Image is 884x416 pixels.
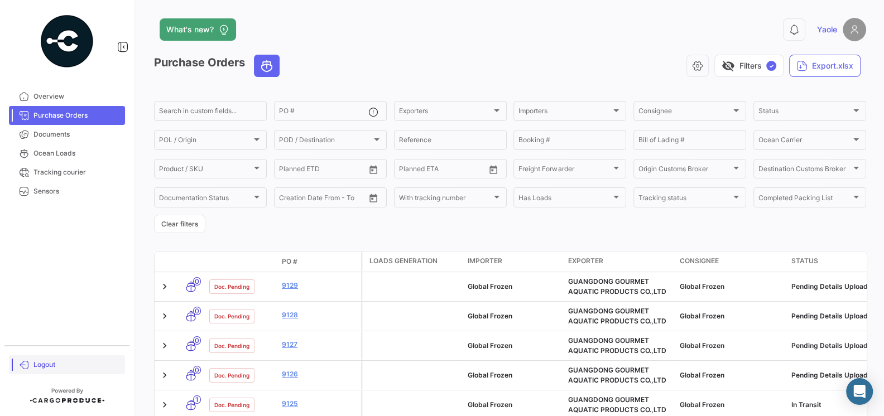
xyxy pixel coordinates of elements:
datatable-header-cell: Consignee [675,251,787,272]
button: Open calendar [365,161,382,178]
span: Global Frozen [468,400,512,409]
span: Overview [33,91,121,101]
span: Product / SKU [159,167,252,175]
span: GUANGDONG GOURMET AQUATIC PRODUCTS CO.,LTD [568,336,666,355]
span: Doc. Pending [214,371,249,380]
a: Expand/Collapse Row [159,370,170,381]
a: Purchase Orders [9,106,125,125]
span: Completed Packing List [758,195,851,203]
datatable-header-cell: Exporter [564,251,675,272]
datatable-header-cell: Importer [463,251,564,272]
span: Loads generation [369,256,438,266]
a: Expand/Collapse Row [159,311,170,322]
span: Documents [33,129,121,139]
span: GUANGDONG GOURMET AQUATIC PRODUCTS CO.,LTD [568,395,666,414]
input: From [399,167,415,175]
span: 0 [193,336,201,345]
button: What's new? [160,18,236,41]
span: Consignee [638,109,731,117]
span: Global Frozen [468,282,512,291]
span: Consignee [680,256,719,266]
button: visibility_offFilters✓ [714,55,784,77]
span: Exporter [568,256,603,266]
input: From [279,195,295,203]
span: Documentation Status [159,195,252,203]
span: Doc. Pending [214,341,249,350]
span: PO # [282,257,297,267]
a: Tracking courier [9,163,125,182]
span: Doc. Pending [214,400,249,409]
button: Export.xlsx [789,55,861,77]
span: Freight Forwarder [518,167,611,175]
span: Global Frozen [680,341,724,350]
span: ✓ [766,61,776,71]
span: Tracking status [638,195,731,203]
a: 9128 [282,310,357,320]
span: Status [758,109,851,117]
span: Destination Customs Broker [758,167,851,175]
span: Doc. Pending [214,312,249,321]
a: Expand/Collapse Row [159,281,170,292]
span: Doc. Pending [214,282,249,291]
a: Expand/Collapse Row [159,399,170,410]
span: Global Frozen [680,400,724,409]
span: Global Frozen [680,312,724,320]
span: 1 [193,395,201,404]
button: Ocean [254,55,279,76]
span: GUANGDONG GOURMET AQUATIC PRODUCTS CO.,LTD [568,277,666,296]
datatable-header-cell: Doc. Status [205,257,277,266]
datatable-header-cell: PO # [277,252,361,271]
span: Ocean Loads [33,148,121,158]
span: POL / Origin [159,138,252,146]
span: Ocean Carrier [758,138,851,146]
span: Sensors [33,186,121,196]
a: Sensors [9,182,125,201]
span: Tracking courier [33,167,121,177]
span: POD / Destination [279,138,372,146]
span: 0 [193,307,201,315]
a: 9127 [282,340,357,350]
a: 9129 [282,280,357,291]
span: GUANGDONG GOURMET AQUATIC PRODUCTS CO.,LTD [568,307,666,325]
span: Global Frozen [468,371,512,379]
img: placeholder-user.png [843,18,866,41]
datatable-header-cell: Loads generation [363,251,463,272]
span: 0 [193,366,201,374]
button: Open calendar [365,190,382,206]
span: Origin Customs Broker [638,167,731,175]
span: Importer [468,256,502,266]
span: GUANGDONG GOURMET AQUATIC PRODUCTS CO.,LTD [568,366,666,384]
datatable-header-cell: Transport mode [177,257,205,266]
a: Documents [9,125,125,144]
span: Purchase Orders [33,110,121,120]
span: Global Frozen [468,312,512,320]
input: To [302,195,343,203]
span: Status [791,256,818,266]
a: 9125 [282,399,357,409]
input: To [422,167,463,175]
a: Overview [9,87,125,106]
h3: Purchase Orders [154,55,283,77]
span: With tracking number [399,195,492,203]
span: Global Frozen [680,371,724,379]
span: visibility_off [722,59,735,72]
span: 0 [193,277,201,286]
a: Ocean Loads [9,144,125,163]
span: Yaole [817,24,837,35]
div: Abrir Intercom Messenger [846,378,873,405]
a: Expand/Collapse Row [159,340,170,351]
a: 9126 [282,369,357,379]
span: Exporters [399,109,492,117]
span: Importers [518,109,611,117]
input: From [279,167,295,175]
button: Clear filters [154,215,205,233]
img: powered-by.png [39,13,95,69]
span: Global Frozen [468,341,512,350]
button: Open calendar [485,161,502,178]
span: Has Loads [518,195,611,203]
span: Logout [33,360,121,370]
input: To [302,167,343,175]
span: What's new? [166,24,214,35]
span: Global Frozen [680,282,724,291]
